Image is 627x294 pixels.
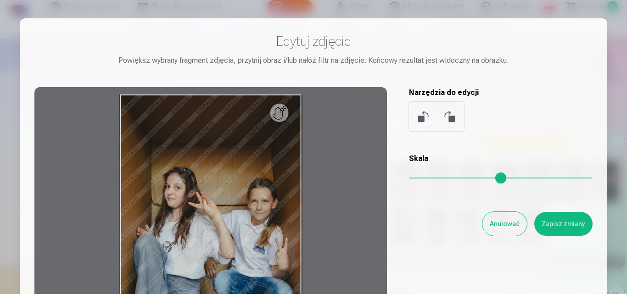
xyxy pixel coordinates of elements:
h5: Skala [409,153,593,164]
button: Anulować [482,212,527,236]
h5: Narzędzia do edycji [409,87,593,98]
button: Zapisz zmiany [534,212,593,236]
div: Powiększ wybrany fragment zdjęcia, przytnij obraz i/lub nałóż filtr na zdjęcie. Końcowy rezultat ... [34,55,593,66]
h3: Edytuj zdjęcie [34,33,593,50]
